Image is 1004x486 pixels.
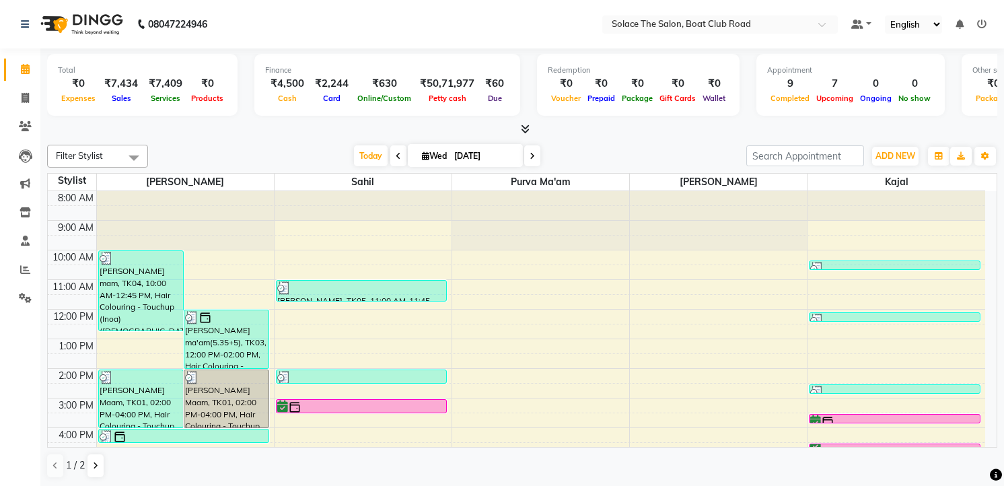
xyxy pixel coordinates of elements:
div: 12:00 PM [50,310,96,324]
span: Online/Custom [354,94,415,103]
img: logo [34,5,127,43]
input: Search Appointment [746,145,864,166]
span: Ongoing [857,94,895,103]
span: Purva Ma'am [452,174,629,190]
span: [PERSON_NAME] [97,174,274,190]
div: ₹60 [480,76,509,92]
div: [PERSON_NAME] ( 5.35 = 5 ), TK06, 10:20 AM-10:35 AM, Normal Nail Polish ( Hand) [810,261,980,269]
div: ₹0 [548,76,584,92]
button: ADD NEW [872,147,919,166]
span: Filter Stylist [56,150,103,161]
span: Wallet [699,94,729,103]
div: ₹2,244 [310,76,354,92]
div: Finance [265,65,509,76]
div: Walk In, TK08, 12:05 PM-12:20 PM, Threading - Eyebrows [810,313,980,321]
div: ₹0 [188,76,227,92]
div: ruksan maam, TK10, 04:00 PM-04:30 PM, Hair wash ([DEMOGRAPHIC_DATA]) [99,429,269,442]
div: ₹50,71,977 [415,76,480,92]
div: 8:00 AM [55,191,96,205]
div: 0 [857,76,895,92]
div: 7 [813,76,857,92]
div: ₹630 [354,76,415,92]
div: Total [58,65,227,76]
div: 9:00 AM [55,221,96,235]
div: [PERSON_NAME], TK09, 03:00 PM-03:30 PM, Hair wash ([DEMOGRAPHIC_DATA]) [277,400,447,413]
span: Services [147,94,184,103]
span: Products [188,94,227,103]
span: Gift Cards [656,94,699,103]
span: Expenses [58,94,99,103]
span: Cash [275,94,300,103]
div: [PERSON_NAME], TK05, 11:00 AM-11:45 AM, Hair Cut - Master ([DEMOGRAPHIC_DATA]) [277,281,447,301]
div: 4:00 PM [56,428,96,442]
div: 3:00 PM [56,398,96,413]
div: Redemption [548,65,729,76]
b: 08047224946 [148,5,207,43]
div: 11:00 AM [50,280,96,294]
span: Due [485,94,505,103]
div: ₹7,434 [99,76,143,92]
div: [PERSON_NAME], TK01, 02:00 PM-02:30 PM, Hair wash ([DEMOGRAPHIC_DATA]) [277,370,447,383]
span: sahil [275,174,452,190]
span: Prepaid [584,94,618,103]
div: [PERSON_NAME], TK09, 03:30 PM-03:45 PM, Threading - Eyebrows [810,415,980,423]
span: Card [320,94,344,103]
div: Appointment [767,65,934,76]
span: Petty cash [425,94,470,103]
span: Upcoming [813,94,857,103]
span: Sales [108,94,135,103]
input: 2025-09-03 [450,146,517,166]
span: No show [895,94,934,103]
div: Stylist [48,174,96,188]
div: 9 [767,76,813,92]
span: 1 / 2 [66,458,85,473]
div: [PERSON_NAME], TK11, 04:30 PM-05:00 PM, Under Arms Waxing ([GEOGRAPHIC_DATA]) [810,444,980,457]
div: 2:00 PM [56,369,96,383]
div: [PERSON_NAME] mam, TK04, 10:00 AM-12:45 PM, Hair Colouring - Touchup (Inoa) ([DEMOGRAPHIC_DATA]),... [99,251,183,331]
span: Voucher [548,94,584,103]
div: ₹0 [618,76,656,92]
span: [PERSON_NAME] [630,174,807,190]
div: 1:00 PM [56,339,96,353]
div: ₹0 [656,76,699,92]
div: [PERSON_NAME] Maam, TK01, 02:00 PM-04:00 PM, Hair Colouring - Touchup (Majirel) ([DEMOGRAPHIC_DATA]) [184,370,268,427]
span: Completed [767,94,813,103]
span: Wed [419,151,450,161]
div: ₹0 [584,76,618,92]
div: [PERSON_NAME] Maam, TK01, 02:30 PM-02:45 PM, Normal Nail Polish (Hand & Legs) [810,385,980,393]
div: ₹7,409 [143,76,188,92]
span: Kajal [808,174,985,190]
span: Today [354,145,388,166]
div: ₹0 [58,76,99,92]
div: 0 [895,76,934,92]
div: [PERSON_NAME] Maam, TK01, 02:00 PM-04:00 PM, Hair Colouring - Touchup (Inoa) ([DEMOGRAPHIC_DATA]) [99,370,183,427]
div: ₹4,500 [265,76,310,92]
div: 10:00 AM [50,250,96,265]
div: ₹0 [699,76,729,92]
span: Package [618,94,656,103]
span: ADD NEW [875,151,915,161]
div: [PERSON_NAME] ma'am(5.35+5), TK03, 12:00 PM-02:00 PM, Hair Colouring - Touchup (Majirel) ([DEMOGR... [184,310,268,368]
